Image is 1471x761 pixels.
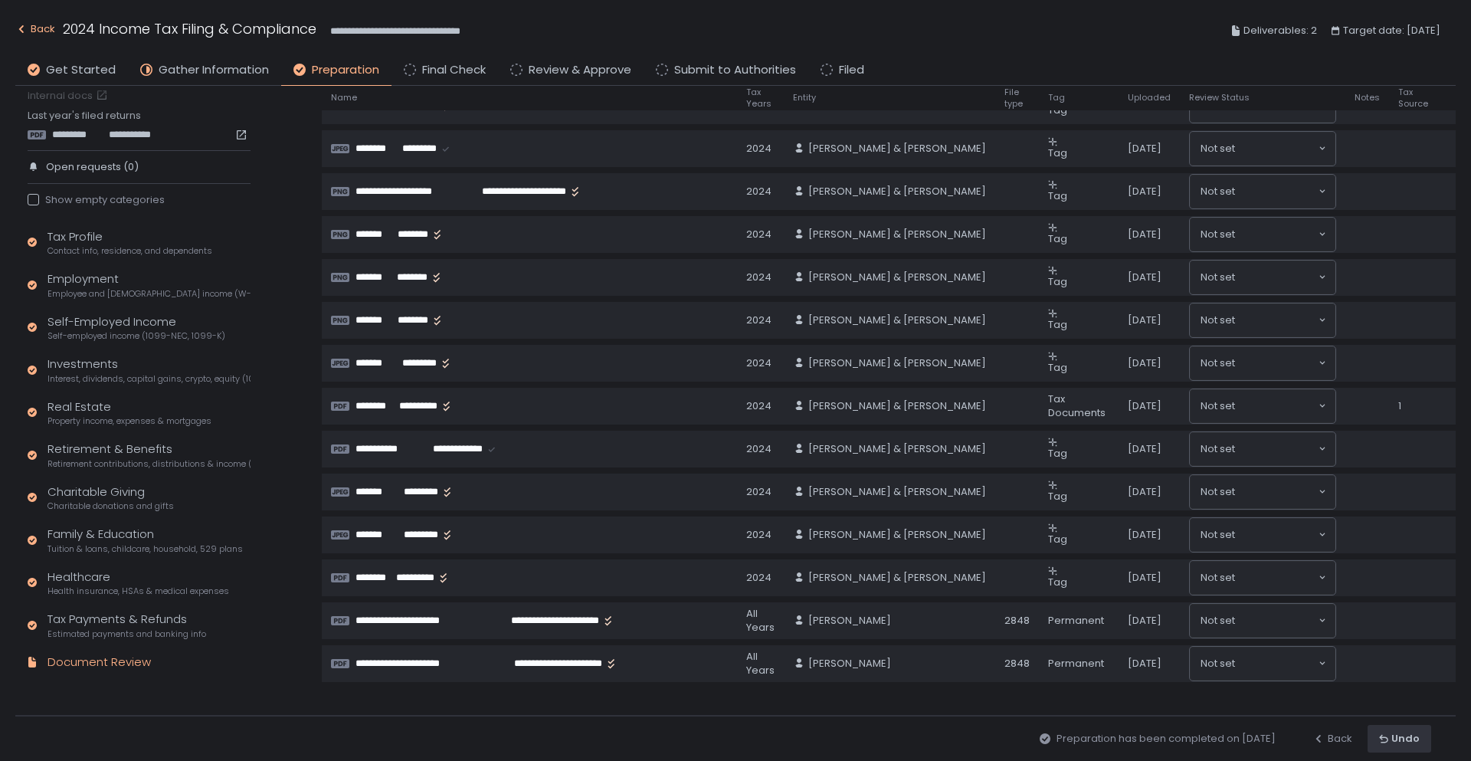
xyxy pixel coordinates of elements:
[1048,532,1067,546] span: Tag
[1201,441,1235,457] span: Not set
[1235,184,1317,199] input: Search for option
[793,92,816,103] span: Entity
[1048,446,1067,461] span: Tag
[48,586,229,597] span: Health insurance, HSAs & medical expenses
[312,61,379,79] span: Preparation
[1201,270,1235,285] span: Not set
[46,61,116,79] span: Get Started
[48,356,251,385] div: Investments
[1190,518,1335,552] div: Search for option
[1201,356,1235,371] span: Not set
[1128,185,1161,198] span: [DATE]
[63,18,316,39] h1: 2024 Income Tax Filing & Compliance
[1128,528,1161,542] span: [DATE]
[1368,725,1431,753] button: Undo
[1190,132,1335,166] div: Search for option
[1057,732,1276,746] span: Preparation has been completed on [DATE]
[1128,614,1161,628] span: [DATE]
[1190,561,1335,595] div: Search for option
[46,160,139,174] span: Open requests (0)
[422,61,486,79] span: Final Check
[1128,356,1161,370] span: [DATE]
[746,87,775,110] span: Tax Years
[48,458,251,470] span: Retirement contributions, distributions & income (1099-R, 5498)
[1201,484,1235,500] span: Not set
[1190,261,1335,294] div: Search for option
[1235,313,1317,328] input: Search for option
[48,611,206,640] div: Tax Payments & Refunds
[808,614,891,628] span: [PERSON_NAME]
[808,657,891,671] span: [PERSON_NAME]
[1201,399,1235,414] span: Not set
[1201,613,1235,628] span: Not set
[1190,475,1335,509] div: Search for option
[1201,527,1235,543] span: Not set
[15,20,55,38] div: Back
[1235,399,1317,414] input: Search for option
[1048,317,1067,332] span: Tag
[1128,657,1161,671] span: [DATE]
[28,109,251,141] div: Last year's filed returns
[1235,527,1317,543] input: Search for option
[1201,570,1235,586] span: Not set
[1128,142,1161,156] span: [DATE]
[1128,399,1161,413] span: [DATE]
[808,571,986,585] span: [PERSON_NAME] & [PERSON_NAME]
[1235,270,1317,285] input: Search for option
[1235,441,1317,457] input: Search for option
[48,415,211,427] span: Property income, expenses & mortgages
[1004,87,1030,110] span: File type
[808,228,986,241] span: [PERSON_NAME] & [PERSON_NAME]
[48,441,251,470] div: Retirement & Benefits
[48,569,229,598] div: Healthcare
[1312,725,1352,753] button: Back
[1343,21,1440,40] span: Target date: [DATE]
[808,442,986,456] span: [PERSON_NAME] & [PERSON_NAME]
[1190,647,1335,681] div: Search for option
[1201,141,1235,156] span: Not set
[1048,146,1067,160] span: Tag
[48,654,151,671] div: Document Review
[808,271,986,284] span: [PERSON_NAME] & [PERSON_NAME]
[15,18,55,44] button: Back
[1128,571,1161,585] span: [DATE]
[48,484,174,513] div: Charitable Giving
[1190,303,1335,337] div: Search for option
[1190,389,1335,423] div: Search for option
[529,61,631,79] span: Review & Approve
[808,485,986,499] span: [PERSON_NAME] & [PERSON_NAME]
[48,330,225,342] span: Self-employed income (1099-NEC, 1099-K)
[1048,360,1067,375] span: Tag
[1128,228,1161,241] span: [DATE]
[48,628,206,640] span: Estimated payments and banking info
[1312,732,1352,746] div: Back
[808,356,986,370] span: [PERSON_NAME] & [PERSON_NAME]
[1201,227,1235,242] span: Not set
[1235,141,1317,156] input: Search for option
[1235,484,1317,500] input: Search for option
[1048,92,1065,103] span: Tag
[1201,656,1235,671] span: Not set
[1128,92,1171,103] span: Uploaded
[1190,218,1335,251] div: Search for option
[1128,442,1161,456] span: [DATE]
[48,245,212,257] span: Contact info, residence, and dependents
[1190,346,1335,380] div: Search for option
[48,228,212,257] div: Tax Profile
[1235,613,1317,628] input: Search for option
[48,313,225,343] div: Self-Employed Income
[808,528,986,542] span: [PERSON_NAME] & [PERSON_NAME]
[331,92,357,103] span: Name
[1201,313,1235,328] span: Not set
[808,142,986,156] span: [PERSON_NAME] & [PERSON_NAME]
[48,526,243,555] div: Family & Education
[1355,92,1380,103] span: Notes
[1048,231,1067,246] span: Tag
[48,288,251,300] span: Employee and [DEMOGRAPHIC_DATA] income (W-2s)
[48,500,174,512] span: Charitable donations and gifts
[48,271,251,300] div: Employment
[1190,175,1335,208] div: Search for option
[48,543,243,555] span: Tuition & loans, childcare, household, 529 plans
[28,89,111,103] a: Internal docs
[1189,92,1250,103] span: Review Status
